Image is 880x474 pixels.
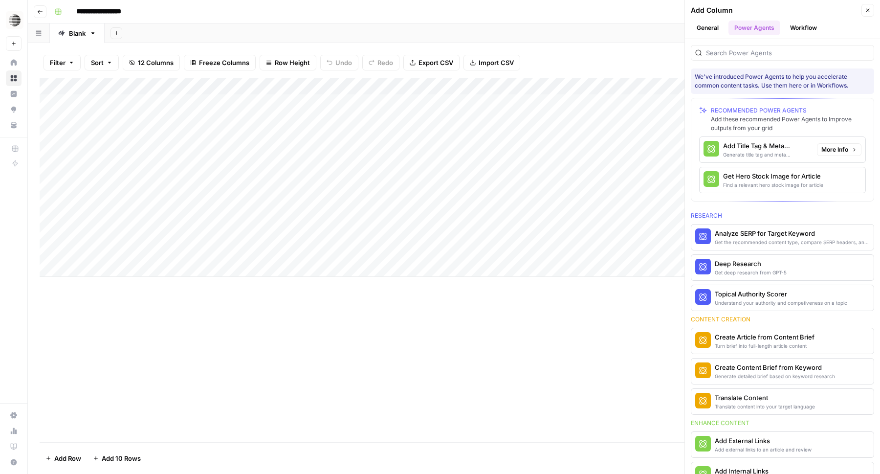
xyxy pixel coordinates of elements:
div: Recommended Power Agents [711,106,866,115]
img: Parallel Logo [6,11,23,29]
span: Import CSV [479,58,514,68]
button: Help + Support [6,454,22,470]
div: Content creation [691,315,874,324]
button: Redo [362,55,399,70]
a: Your Data [6,117,22,133]
a: Browse [6,70,22,86]
div: Get Hero Stock Image for Article [723,171,823,181]
a: Home [6,55,22,70]
span: Undo [335,58,352,68]
div: Create Article from Content Brief [715,332,814,342]
button: Add 10 Rows [87,451,147,466]
button: Create Content Brief from KeywordGenerate detailed brief based on keyword research [691,359,874,384]
div: Translate Content [715,393,815,403]
div: Turn brief into full-length article content [715,342,814,350]
button: Export CSV [403,55,460,70]
button: Filter [44,55,81,70]
button: Add Title Tag & Meta DescriptionGenerate title tag and meta descriptions for a page [700,137,813,162]
button: Import CSV [463,55,520,70]
div: Add External Links [715,436,812,446]
button: Translate ContentTranslate content into your target language [691,389,874,414]
button: Sort [85,55,119,70]
div: Add Title Tag & Meta Description [723,141,809,151]
a: Insights [6,86,22,102]
a: Opportunities [6,102,22,117]
span: Filter [50,58,66,68]
button: Topical Authority ScorerUnderstand your authority and competiveness on a topic [691,285,874,311]
div: Enhance content [691,419,874,428]
div: Get the recommended content type, compare SERP headers, and analyze SERP patterns [715,238,870,246]
div: Get deep research from GPT-5 [715,269,787,276]
span: Row Height [275,58,310,68]
div: Add these recommended Power Agents to Improve outputs from your grid [711,115,866,133]
span: More Info [821,145,848,154]
button: Freeze Columns [184,55,256,70]
button: Row Height [260,55,316,70]
span: Add 10 Rows [102,453,141,463]
button: Add Row [40,451,87,466]
div: Generate detailed brief based on keyword research [715,372,835,380]
span: Freeze Columns [199,58,249,68]
button: Workflow [784,21,823,35]
div: Topical Authority Scorer [715,289,847,299]
input: Search Power Agents [706,48,870,58]
div: Find a relevant hero stock image for article [723,181,823,189]
span: Redo [377,58,393,68]
button: Create Article from Content BriefTurn brief into full-length article content [691,328,874,354]
button: 12 Columns [123,55,180,70]
button: Deep ResearchGet deep research from GPT-5 [691,255,874,280]
div: Generate title tag and meta descriptions for a page [723,151,809,158]
a: Learning Hub [6,439,22,454]
span: Add Row [54,453,81,463]
div: Add external links to an article and review [715,446,812,453]
button: Get Hero Stock Image for ArticleFind a relevant hero stock image for article [700,167,865,193]
div: Research [691,211,874,220]
div: Create Content Brief from Keyword [715,362,835,372]
div: We've introduced Power Agents to help you accelerate common content tasks. Use them here or in Wo... [695,72,870,90]
span: 12 Columns [138,58,174,68]
div: Deep Research [715,259,787,269]
div: Understand your authority and competiveness on a topic [715,299,847,307]
div: Analyze SERP for Target Keyword [715,228,870,238]
button: Power Agents [728,21,780,35]
button: General [691,21,725,35]
a: Blank [50,23,105,43]
button: Undo [320,55,358,70]
div: Blank [69,28,86,38]
button: Add External LinksAdd external links to an article and review [691,432,874,457]
span: Sort [91,58,104,68]
div: Translate content into your target language [715,403,815,410]
button: Workspace: Parallel [6,8,22,32]
span: Export CSV [418,58,453,68]
button: More Info [817,143,861,156]
a: Usage [6,423,22,439]
button: Analyze SERP for Target KeywordGet the recommended content type, compare SERP headers, and analyz... [691,225,874,250]
a: Settings [6,407,22,423]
